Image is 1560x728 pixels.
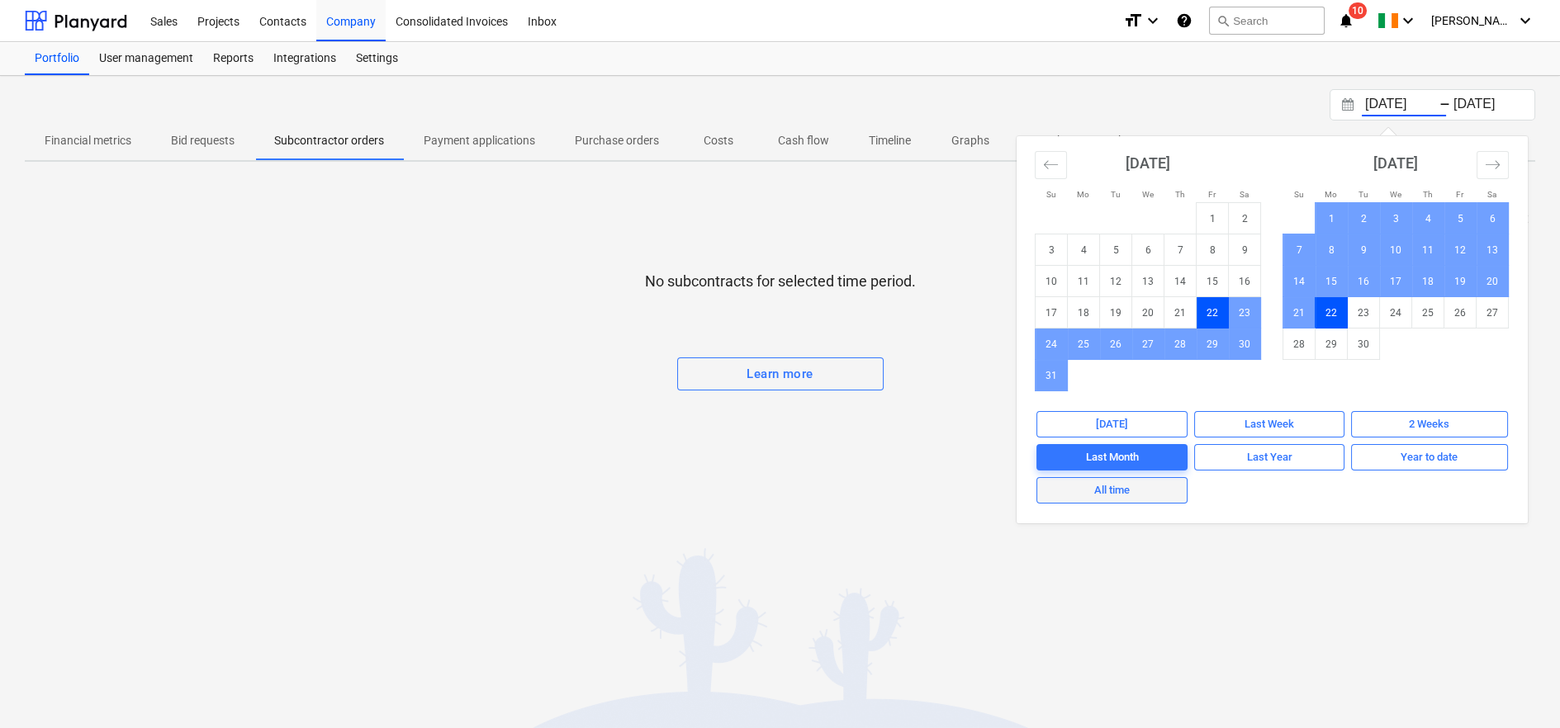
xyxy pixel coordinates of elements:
td: Choose Monday, August 4, 2025 as your check-in date. It's available. [1068,234,1100,266]
td: Choose Wednesday, September 24, 2025 as your check-in date. It's available. [1380,297,1412,329]
strong: [DATE] [1373,154,1418,172]
td: Choose Saturday, September 27, 2025 as your check-in date. It's available. [1477,297,1509,329]
td: Choose Tuesday, September 2, 2025 as your check-in date. It's available. [1348,203,1380,234]
small: Tu [1111,190,1121,199]
button: Move forward to switch to the next month. [1477,151,1509,179]
div: Calendar [1017,136,1528,523]
td: Choose Wednesday, August 6, 2025 as your check-in date. It's available. [1132,234,1164,266]
td: Choose Wednesday, August 27, 2025 as your check-in date. It's available. [1132,329,1164,360]
td: Choose Tuesday, August 19, 2025 as your check-in date. It's available. [1100,297,1132,329]
p: Cash flow [778,132,829,149]
td: Selected. Friday, August 22, 2025 [1197,297,1229,329]
td: Choose Sunday, September 21, 2025 as your check-in date. It's available. [1283,297,1316,329]
small: Fr [1456,190,1463,199]
td: Choose Monday, September 1, 2025 as your check-in date. It's available. [1316,203,1348,234]
td: Choose Monday, September 29, 2025 as your check-in date. It's available. [1316,329,1348,360]
p: Costs [699,132,738,149]
td: Choose Monday, August 25, 2025 as your check-in date. It's available. [1068,329,1100,360]
td: Choose Thursday, September 11, 2025 as your check-in date. It's available. [1412,234,1444,266]
div: - [1439,100,1450,110]
button: Last Week [1194,411,1344,437]
p: Month over month [1030,132,1125,149]
td: Choose Thursday, September 18, 2025 as your check-in date. It's available. [1412,266,1444,297]
td: Choose Sunday, August 10, 2025 as your check-in date. It's available. [1036,266,1068,297]
p: Subcontractor orders [274,132,384,149]
span: search [1216,14,1230,27]
small: We [1390,190,1401,199]
a: User management [89,42,203,75]
input: End Date [1450,93,1534,116]
td: Choose Saturday, August 2, 2025 as your check-in date. It's available. [1229,203,1261,234]
p: Payment applications [424,132,535,149]
td: Choose Sunday, August 3, 2025 as your check-in date. It's available. [1036,234,1068,266]
i: Knowledge base [1176,11,1193,31]
i: keyboard_arrow_down [1143,11,1163,31]
button: All time [1036,477,1188,503]
td: Choose Monday, August 11, 2025 as your check-in date. It's available. [1068,266,1100,297]
div: Learn more [747,363,813,385]
td: Choose Friday, September 5, 2025 as your check-in date. It's available. [1444,203,1477,234]
td: Choose Wednesday, August 20, 2025 as your check-in date. It's available. [1132,297,1164,329]
td: Choose Saturday, August 16, 2025 as your check-in date. It's available. [1229,266,1261,297]
td: Choose Saturday, September 6, 2025 as your check-in date. It's available. [1477,203,1509,234]
td: Choose Saturday, August 30, 2025 as your check-in date. It's available. [1229,329,1261,360]
td: Choose Friday, September 26, 2025 as your check-in date. It's available. [1444,297,1477,329]
small: Sa [1487,190,1496,199]
button: Year to date [1351,444,1508,470]
small: Su [1046,190,1056,199]
i: notifications [1338,11,1354,31]
button: Search [1209,7,1325,35]
div: All time [1094,481,1130,500]
a: Portfolio [25,42,89,75]
button: Interact with the calendar and add the check-in date for your trip. [1334,96,1362,115]
span: 10 [1349,2,1367,19]
td: Choose Thursday, August 7, 2025 as your check-in date. It's available. [1164,234,1197,266]
td: Choose Tuesday, September 30, 2025 as your check-in date. It's available. [1348,329,1380,360]
td: Choose Tuesday, September 9, 2025 as your check-in date. It's available. [1348,234,1380,266]
i: format_size [1123,11,1143,31]
td: Choose Thursday, August 21, 2025 as your check-in date. It's available. [1164,297,1197,329]
td: Choose Wednesday, September 10, 2025 as your check-in date. It's available. [1380,234,1412,266]
small: Su [1294,190,1304,199]
p: No subcontracts for selected time period. [645,272,916,291]
div: Reports [203,42,263,75]
p: Financial metrics [45,132,131,149]
small: Mo [1077,190,1089,199]
div: Last Month [1086,448,1139,467]
p: Purchase orders [575,132,659,149]
small: Th [1423,190,1433,199]
small: We [1142,190,1154,199]
td: Choose Saturday, August 23, 2025 as your check-in date. It's available. [1229,297,1261,329]
td: Choose Tuesday, September 23, 2025 as your check-in date. It's available. [1348,297,1380,329]
td: Choose Sunday, August 31, 2025 as your check-in date. It's available. [1036,360,1068,391]
td: Choose Wednesday, September 3, 2025 as your check-in date. It's available. [1380,203,1412,234]
button: Learn more [677,357,884,390]
td: Choose Sunday, August 24, 2025 as your check-in date. It's available. [1036,329,1068,360]
div: Last Year [1246,448,1292,467]
iframe: Chat Widget [1477,649,1560,728]
td: Choose Friday, August 1, 2025 as your check-in date. It's available. [1197,203,1229,234]
td: Choose Friday, August 8, 2025 as your check-in date. It's available. [1197,234,1229,266]
td: Choose Tuesday, August 26, 2025 as your check-in date. It's available. [1100,329,1132,360]
div: 2 Weeks [1409,415,1449,434]
div: [DATE] [1096,415,1128,434]
small: Mo [1325,190,1337,199]
td: Choose Thursday, August 28, 2025 as your check-in date. It's available. [1164,329,1197,360]
td: Choose Saturday, September 20, 2025 as your check-in date. It's available. [1477,266,1509,297]
button: Last Year [1194,444,1344,470]
td: Choose Monday, September 15, 2025 as your check-in date. It's available. [1316,266,1348,297]
p: Bid requests [171,132,235,149]
small: Fr [1208,190,1216,199]
td: Choose Wednesday, August 13, 2025 as your check-in date. It's available. [1132,266,1164,297]
td: Choose Saturday, August 9, 2025 as your check-in date. It's available. [1229,234,1261,266]
td: Choose Monday, August 18, 2025 as your check-in date. It's available. [1068,297,1100,329]
td: Choose Thursday, August 14, 2025 as your check-in date. It's available. [1164,266,1197,297]
a: Settings [346,42,408,75]
a: Integrations [263,42,346,75]
small: Tu [1358,190,1368,199]
td: Choose Tuesday, September 16, 2025 as your check-in date. It's available. [1348,266,1380,297]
